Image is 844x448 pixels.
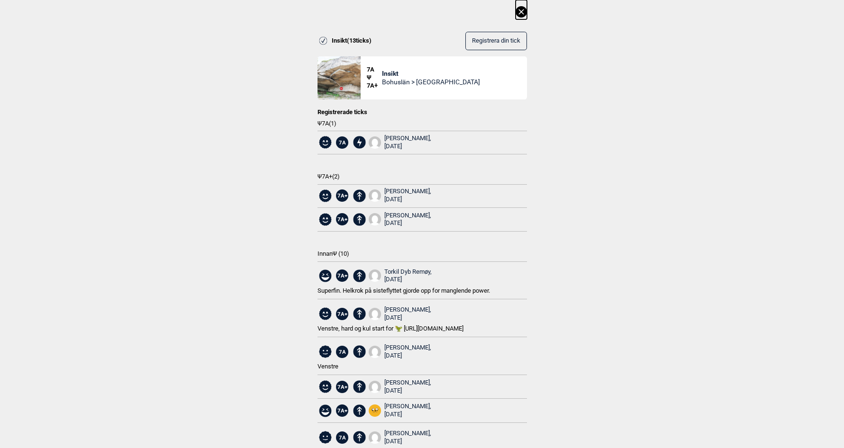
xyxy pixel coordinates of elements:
span: Registrera din tick [472,37,520,45]
span: Ψ 7A+ ( 2 ) [318,173,527,181]
span: 7A [336,346,348,358]
div: [DATE] [384,352,431,360]
img: User fallback1 [369,308,381,320]
span: 7A+ [367,82,382,90]
div: [PERSON_NAME], [384,188,431,204]
div: [PERSON_NAME], [384,306,431,322]
img: User fallback1 [369,189,381,202]
div: [DATE] [384,411,431,419]
span: Superfin. Helkrok på sisteflyttet gjorde opp for manglende power. [318,287,490,294]
span: Ψ 7A ( 1 ) [318,120,527,128]
span: 7A [336,431,348,444]
a: User fallback1[PERSON_NAME], [DATE] [369,379,431,395]
div: [PERSON_NAME], [384,403,431,419]
span: 7A+ [336,381,348,393]
div: [DATE] [384,438,431,446]
span: 7A+ [336,269,348,282]
div: [DATE] [384,143,431,151]
div: [DATE] [384,219,431,227]
img: Jake square [369,404,381,417]
img: User fallback1 [369,136,381,149]
a: User fallback1[PERSON_NAME], [DATE] [369,134,431,151]
a: User fallback1[PERSON_NAME], [DATE] [369,306,431,322]
span: Innan Ψ ( 10 ) [318,250,527,258]
span: 7A+ [336,213,348,225]
img: User fallback1 [369,213,381,225]
div: [DATE] [384,314,431,322]
div: Registrerade ticks [318,108,527,116]
div: [PERSON_NAME], [384,430,431,446]
div: [PERSON_NAME], [384,212,431,228]
span: 7A+ [336,189,348,202]
span: 7A [367,66,382,74]
div: Torkil Dyb Remøy, [384,268,432,284]
a: User fallback1[PERSON_NAME], [DATE] [369,188,431,204]
div: [DATE] [384,196,431,204]
img: User fallback1 [369,269,381,282]
a: Jake square[PERSON_NAME], [DATE] [369,403,431,419]
img: User fallback1 [369,346,381,358]
a: User fallback1[PERSON_NAME], [DATE] [369,344,431,360]
button: Registrera din tick [465,32,527,50]
span: Insikt [382,69,480,78]
a: User fallback1[PERSON_NAME], [DATE] [369,212,431,228]
img: User fallback1 [369,381,381,393]
div: [PERSON_NAME], [384,379,431,395]
div: [DATE] [384,276,432,284]
span: 7A [336,136,348,149]
a: User fallback1Torkil Dyb Remøy, [DATE] [369,268,432,284]
span: Bohuslän > [GEOGRAPHIC_DATA] [382,78,480,86]
span: Venstre, hard og kul start for 🦖 [URL][DOMAIN_NAME] [318,325,463,332]
a: User fallback1[PERSON_NAME], [DATE] [369,430,431,446]
img: User fallback1 [369,431,381,444]
div: [PERSON_NAME], [384,134,431,151]
img: Insikt [318,56,361,99]
span: Insikt ( 13 ticks) [332,37,372,45]
span: 7A+ [336,308,348,320]
span: Venstre [318,363,338,370]
div: [PERSON_NAME], [384,344,431,360]
div: Ψ [367,56,382,99]
span: 7A+ [336,404,348,417]
div: [DATE] [384,387,431,395]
